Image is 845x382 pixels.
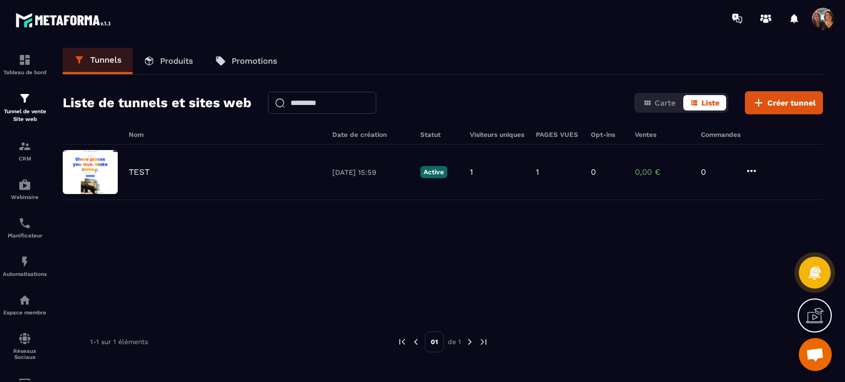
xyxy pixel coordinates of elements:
a: social-networksocial-networkRéseaux Sociaux [3,324,47,368]
img: prev [397,337,407,347]
div: Ouvrir le chat [799,338,832,371]
h6: PAGES VUES [536,131,580,139]
p: CRM [3,156,47,162]
button: Créer tunnel [745,91,823,114]
p: TEST [129,167,150,177]
img: next [465,337,475,347]
a: formationformationCRM [3,131,47,170]
p: Planificateur [3,232,47,239]
a: formationformationTunnel de vente Site web [3,84,47,131]
img: formation [18,92,31,105]
p: Promotions [232,56,277,66]
h2: Liste de tunnels et sites web [63,92,251,114]
img: prev [411,337,421,347]
span: Créer tunnel [767,97,816,108]
h6: Commandes [701,131,740,139]
img: automations [18,294,31,307]
span: Liste [701,98,720,107]
span: Carte [655,98,676,107]
button: Carte [637,95,682,110]
h6: Ventes [635,131,690,139]
p: Espace membre [3,309,47,315]
h6: Nom [129,131,321,139]
a: Promotions [204,48,288,74]
p: Tunnels [90,55,122,65]
img: automations [18,255,31,268]
p: Réseaux Sociaux [3,348,47,360]
p: Tunnel de vente Site web [3,108,47,123]
p: 0,00 € [635,167,690,177]
a: formationformationTableau de bord [3,45,47,84]
p: Active [420,166,447,178]
h6: Opt-ins [591,131,624,139]
img: logo [15,10,114,30]
p: 0 [591,167,596,177]
a: automationsautomationsAutomatisations [3,247,47,285]
img: automations [18,178,31,191]
img: next [479,337,489,347]
img: social-network [18,332,31,345]
h6: Statut [420,131,459,139]
p: Webinaire [3,194,47,200]
button: Liste [683,95,726,110]
img: formation [18,53,31,67]
p: de 1 [448,337,461,346]
a: automationsautomationsEspace membre [3,285,47,324]
a: automationsautomationsWebinaire [3,170,47,208]
a: schedulerschedulerPlanificateur [3,208,47,247]
a: Produits [133,48,204,74]
img: scheduler [18,217,31,230]
p: Tableau de bord [3,69,47,75]
p: 01 [425,331,444,352]
p: 1 [536,167,539,177]
p: [DATE] 15:59 [332,168,409,176]
p: 1 [470,167,473,177]
p: Automatisations [3,271,47,277]
h6: Visiteurs uniques [470,131,525,139]
p: Produits [160,56,193,66]
p: 1-1 sur 1 éléments [90,338,148,346]
p: 0 [701,167,734,177]
img: formation [18,140,31,153]
img: image [63,150,118,194]
h6: Date de création [332,131,409,139]
a: Tunnels [63,48,133,74]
